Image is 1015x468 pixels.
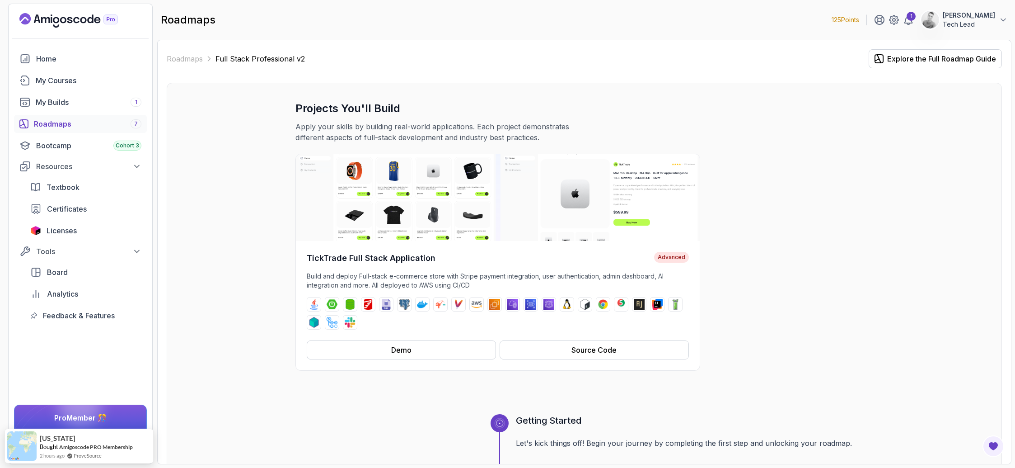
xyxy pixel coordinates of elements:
[832,15,859,24] p: 125 Points
[47,182,80,193] span: Textbook
[40,435,75,442] span: [US_STATE]
[135,99,137,106] span: 1
[654,252,689,263] span: Advanced
[40,452,65,459] span: 2 hours ago
[36,161,141,172] div: Resources
[7,431,37,461] img: provesource social proof notification image
[59,444,133,450] a: Amigoscode PRO Membership
[982,435,1004,457] button: Open Feedback Button
[25,307,147,325] a: feedback
[921,11,1008,29] button: user profile image[PERSON_NAME]Tech Lead
[652,299,663,310] img: intellij logo
[47,288,78,299] span: Analytics
[167,53,203,64] a: Roadmaps
[36,246,141,257] div: Tools
[500,340,689,359] button: Source Code
[307,252,435,265] h4: TickTrade Full Stack Application
[134,120,138,128] span: 7
[40,443,58,450] span: Bought
[307,340,496,359] button: Demo
[516,438,874,449] p: Let's kick things off! Begin your journey by completing the first step and unlocking your roadmap.
[36,75,141,86] div: My Courses
[25,222,147,240] a: licenses
[670,299,681,310] img: mockito logo
[616,299,627,310] img: junit logo
[14,93,147,111] a: builds
[921,11,939,28] img: user profile image
[489,299,500,310] img: ec2 logo
[295,121,599,143] p: Apply your skills by building real-world applications. Each project demonstrates different aspect...
[74,452,102,459] a: ProveSource
[543,299,554,310] img: route53 logo
[453,299,464,310] img: maven logo
[36,53,141,64] div: Home
[14,243,147,260] button: Tools
[471,299,482,310] img: aws logo
[507,299,518,310] img: vpc logo
[345,299,355,310] img: spring-data-jpa logo
[525,299,536,310] img: rds logo
[887,53,996,64] div: Explore the Full Roadmap Guide
[14,137,147,155] a: bootcamp
[25,263,147,281] a: board
[36,97,141,108] div: My Builds
[14,50,147,68] a: home
[634,299,645,310] img: assertj logo
[399,299,410,310] img: postgres logo
[14,158,147,175] button: Resources
[417,299,428,310] img: docker logo
[309,317,319,328] img: testcontainers logo
[25,285,147,303] a: analytics
[580,299,590,310] img: bash logo
[34,118,141,129] div: Roadmaps
[47,203,87,214] span: Certificates
[391,345,412,355] div: Demo
[36,140,141,151] div: Bootcamp
[47,225,77,236] span: Licenses
[571,345,617,355] div: Source Code
[869,49,1002,68] button: Explore the Full Roadmap Guide
[598,299,608,310] img: chrome logo
[435,299,446,310] img: jib logo
[327,299,337,310] img: spring-boot logo
[43,310,115,321] span: Feedback & Features
[309,299,319,310] img: java logo
[327,317,337,328] img: github-actions logo
[30,226,41,235] img: jetbrains icon
[516,414,874,427] h3: Getting Started
[295,101,874,116] h3: Projects You'll Build
[215,53,305,64] p: Full Stack Professional v2
[307,272,689,290] p: Build and deploy Full-stack e-commerce store with Stripe payment integration, user authentication...
[14,115,147,133] a: roadmaps
[19,13,139,28] a: Landing page
[25,178,147,196] a: textbook
[561,299,572,310] img: linux logo
[25,200,147,218] a: certificates
[363,299,374,310] img: flyway logo
[345,317,355,328] img: slack logo
[907,12,916,21] div: 1
[381,299,392,310] img: sql logo
[903,14,914,25] a: 1
[116,142,139,149] span: Cohort 3
[296,154,700,241] img: TickTrade Full Stack Application
[943,20,995,29] p: Tech Lead
[943,11,995,20] p: [PERSON_NAME]
[14,71,147,90] a: courses
[47,267,68,278] span: Board
[161,13,215,27] h2: roadmaps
